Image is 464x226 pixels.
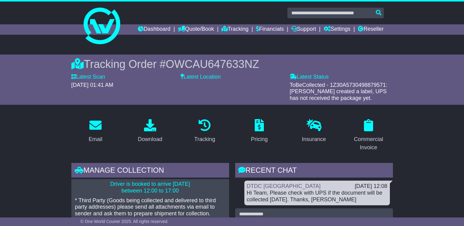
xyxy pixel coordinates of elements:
a: Email [85,117,106,146]
a: Financials [256,24,284,35]
label: Latest Status [290,74,329,80]
div: Tracking Order # [71,58,393,71]
a: Dashboard [138,24,171,35]
span: [DATE] 01:41 AM [71,82,113,88]
a: Support [291,24,316,35]
a: Quote/Book [178,24,214,35]
a: Settings [324,24,351,35]
a: Reseller [358,24,383,35]
div: Tracking [194,135,215,143]
label: Latest Location [181,74,221,80]
div: Pricing [251,135,268,143]
div: Download [138,135,162,143]
a: Download [134,117,166,146]
a: Tracking [190,117,219,146]
a: Tracking [221,24,248,35]
a: Insurance [298,117,330,146]
div: Hi Team, Please check with UPS if the document will be collected [DATE]. Thanks, [PERSON_NAME] [247,190,387,203]
div: [DATE] 12:08 [355,183,387,190]
div: RECENT CHAT [235,163,393,179]
span: ToBeCollected - 1Z30A5730498879571: [PERSON_NAME] created a label, UPS has not received the packa... [290,82,387,101]
div: Insurance [302,135,326,143]
label: Latest Scan [71,74,105,80]
a: Pricing [247,117,272,146]
div: Email [88,135,102,143]
div: Commercial Invoice [348,135,389,152]
p: * Third Party (Goods being collected and delivered to third party addresses) please send all atta... [75,197,225,217]
p: Driver is booked to arrive [DATE] between 12:00 to 17:00 [75,181,225,194]
span: OWCAU647633NZ [166,58,259,70]
div: Manage collection [71,163,229,179]
a: Commercial Invoice [344,117,393,154]
a: DTDC [GEOGRAPHIC_DATA] [247,183,321,189]
span: © One World Courier 2025. All rights reserved. [81,219,169,224]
